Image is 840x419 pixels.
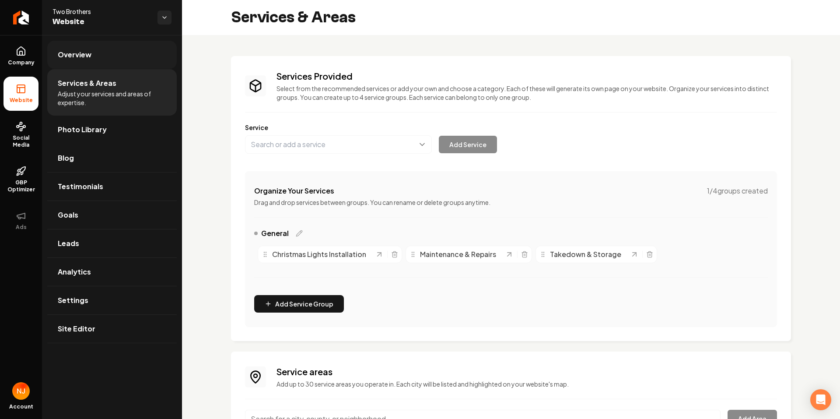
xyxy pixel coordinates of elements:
[58,49,91,60] span: Overview
[52,7,150,16] span: Two Brothers
[58,238,79,249] span: Leads
[47,201,177,229] a: Goals
[420,249,496,260] span: Maintenance & Repairs
[276,84,777,102] p: Select from the recommended services or add your own and choose a category. Each of these will ge...
[6,97,36,104] span: Website
[47,144,177,172] a: Blog
[58,181,103,192] span: Testimonials
[3,159,38,200] a: GBP Optimizer
[47,116,177,144] a: Photo Library
[9,403,33,410] span: Account
[47,229,177,257] a: Leads
[58,324,95,334] span: Site Editor
[13,11,29,25] img: Rebolt Logo
[47,315,177,343] a: Site Editor
[58,210,78,220] span: Goals
[58,153,74,163] span: Blog
[3,204,38,238] button: Ads
[707,186,768,196] span: 1 / 4 groups created
[3,179,38,193] span: GBP Optimizer
[12,382,30,400] button: Open user button
[276,380,777,388] p: Add up to 30 service areas you operate in. Each city will be listed and highlighted on your websi...
[550,249,621,260] span: Takedown & Storage
[262,249,375,260] div: Christmas Lights Installation
[539,249,630,260] div: Takedown & Storage
[231,9,356,26] h2: Services & Areas
[254,295,344,313] button: Add Service Group
[276,70,777,82] h3: Services Provided
[52,16,150,28] span: Website
[3,39,38,73] a: Company
[47,258,177,286] a: Analytics
[409,249,505,260] div: Maintenance & Repairs
[4,59,38,66] span: Company
[810,389,831,410] div: Open Intercom Messenger
[272,249,366,260] span: Christmas Lights Installation
[58,124,107,135] span: Photo Library
[58,267,91,277] span: Analytics
[12,224,30,231] span: Ads
[254,198,768,207] p: Drag and drop services between groups. You can rename or delete groups anytime.
[254,186,334,196] h4: Organize Your Services
[58,89,166,107] span: Adjust your services and areas of expertise.
[58,78,116,88] span: Services & Areas
[58,295,88,306] span: Settings
[276,366,777,378] h3: Service areas
[245,123,777,132] label: Service
[47,286,177,314] a: Settings
[261,228,289,239] span: General
[3,134,38,148] span: Social Media
[12,382,30,400] img: Nathan Jackson
[3,114,38,155] a: Social Media
[47,41,177,69] a: Overview
[47,173,177,201] a: Testimonials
